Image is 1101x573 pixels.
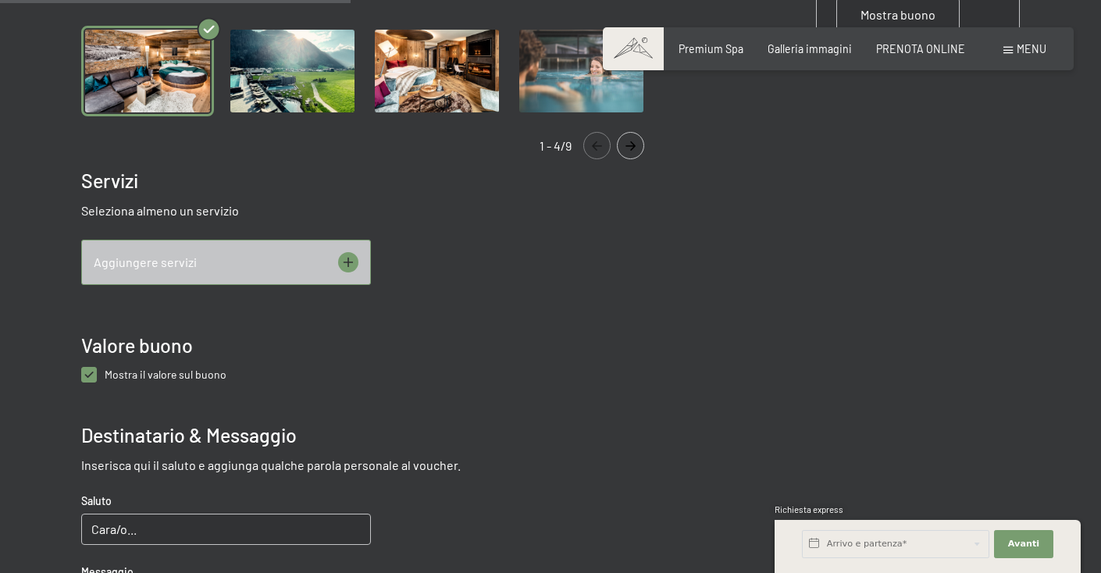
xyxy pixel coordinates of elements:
span: Richiesta express [775,504,843,514]
span: Menu [1017,42,1046,55]
a: PRENOTA ONLINE [876,42,965,55]
button: Avanti [994,530,1053,558]
a: Premium Spa [679,42,743,55]
span: Avanti [1008,538,1039,550]
a: Galleria immagini [768,42,852,55]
